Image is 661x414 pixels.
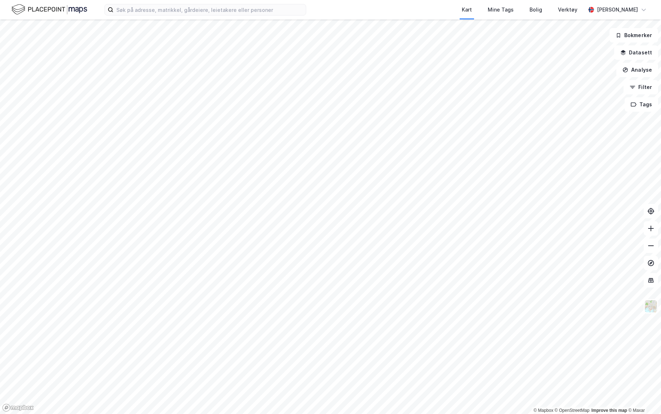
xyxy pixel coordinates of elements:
input: Søk på adresse, matrikkel, gårdeiere, leietakere eller personer [113,4,306,15]
img: logo.f888ab2527a4732fd821a326f86c7f29.svg [12,3,87,16]
div: Bolig [530,5,542,14]
div: [PERSON_NAME] [597,5,638,14]
div: Kart [462,5,472,14]
iframe: Chat Widget [625,379,661,414]
div: Verktøy [558,5,577,14]
div: Mine Tags [488,5,514,14]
